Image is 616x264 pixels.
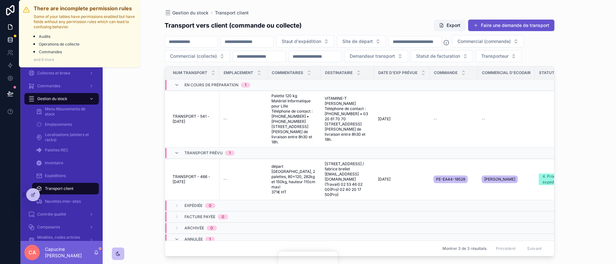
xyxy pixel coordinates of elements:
span: Menu Mouvements de stock [45,106,92,117]
span: -- [223,116,227,122]
span: Commercial (collecte) [170,53,217,59]
p: Capucine [PERSON_NAME] [45,246,94,259]
span: Date d'EXP prévue [378,70,417,75]
span: Archivée [184,226,204,231]
a: -- [223,177,264,182]
span: [STREET_ADDRESS] / fabrice brellet [EMAIL_ADDRESS][DOMAIN_NAME](Travail) 02 53 46 02 00(Pro) 02 4... [325,161,370,197]
a: Collectes et broke [24,67,99,79]
a: Modèles, codes articles et prix [24,234,99,246]
button: Select Button [337,35,386,47]
a: Emplacements [32,119,99,130]
span: Destinataire [325,70,353,75]
span: Expéditions [45,173,66,178]
div: 0 [210,226,213,231]
span: Transport prévu [184,150,223,156]
a: TRANSPORT - 541 - [DATE] [173,114,216,124]
span: -- [223,177,227,182]
span: Inventaire [45,160,63,166]
a: [DATE] [378,116,426,122]
button: Select Button [452,35,524,47]
a: [PERSON_NAME] [482,174,531,184]
button: Select Button [411,50,473,62]
a: Gestion du stock [165,10,209,16]
span: Statut de facturation [416,53,460,59]
span: Collectes et broke [37,71,70,76]
span: Contrôle qualité [37,212,66,217]
a: Faire une demande de transport [468,20,554,31]
a: Expéditions [32,170,99,182]
span: Demandeur transport [350,53,395,59]
a: Inventaire [32,157,99,169]
a: VITAMINE-T [PERSON_NAME] Téléphone de contact : [PHONE_NUMBER] • 03 20 61 70 70 [STREET_ADDRESS][... [325,96,370,142]
a: -- [223,116,264,122]
span: Modèles, codes articles et prix [37,235,84,245]
div: 1 [245,82,246,88]
span: CA [29,249,36,256]
a: -- [482,116,531,122]
span: Navettes inter-sites [45,199,81,204]
a: Commandes [39,49,136,55]
span: Transporteur [481,53,509,59]
span: Montrer 3 de 3 résultats [442,246,486,251]
p: and 6 more [34,57,136,62]
span: Num transport [173,70,207,75]
span: Commercial d'Ecodair [482,70,531,75]
span: Commercial (commande) [458,38,511,45]
div: 1 [209,237,211,242]
a: Transport client [32,183,99,194]
div: 0 [222,214,224,219]
div: 1 [229,150,231,156]
div: 4. Produite et à expédier [543,174,584,185]
button: Select Button [165,50,230,62]
div: scrollable content [21,37,103,241]
a: -- [433,116,474,122]
a: Commandes [24,80,99,92]
span: PE-EA44-18528 [436,177,465,182]
a: Transport client [215,10,249,16]
span: Localisations (ateliers et racks) [45,132,92,142]
h1: Transport vers client (commande ou collecte) [165,21,302,30]
a: Localisations (ateliers et racks) [32,132,99,143]
span: Emplacement [224,70,253,75]
a: Gestion du stock [24,93,99,105]
span: Commentaires [272,70,303,75]
span: -- [433,116,437,122]
span: [PERSON_NAME] [484,177,515,182]
a: [DATE] [378,177,426,182]
span: Commande [434,70,458,75]
h2: There are incomplete permission rules [34,5,136,12]
button: Export [434,20,466,31]
a: Palette 120 kg Matériel Informatique pour Lille Téléphone de contact : [PHONE_NUMBER] • [PHONE_NU... [271,93,317,145]
a: Navettes inter-sites [32,196,99,207]
a: PE-EA44-18528 [433,174,474,184]
span: Audits [39,34,50,39]
a: départ [GEOGRAPHIC_DATA], 2 palettes, 80x120, 282kg et 150kg, hauteur 110cm maxi 371€ HT [271,164,317,195]
span: Palettes REC [45,148,68,153]
a: Composants [24,221,99,233]
a: Contrôle qualité [24,209,99,220]
span: Transport client [45,186,73,191]
span: Facture payée [184,214,215,219]
button: Select Button [476,50,522,62]
span: Emplacements [45,122,72,127]
a: Operations de collecte [39,42,136,47]
a: Palettes REC [32,144,99,156]
span: Expédiée [184,203,202,208]
span: [DATE] [378,177,390,182]
span: Composants [37,225,60,230]
span: En cours de préparation [184,82,238,88]
button: Select Button [344,50,408,62]
span: Site de départ [342,38,373,45]
span: Gestion du stock [37,96,67,101]
span: Statut commande [539,70,579,75]
div: 0 [209,203,211,208]
span: Operations de collecte [39,42,80,47]
span: -- [482,116,485,122]
span: [DATE] [378,116,390,122]
span: TRANSPORT - 466 - [DATE] [173,174,216,184]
